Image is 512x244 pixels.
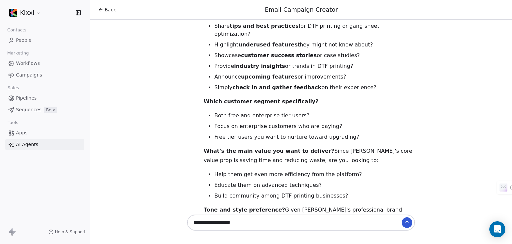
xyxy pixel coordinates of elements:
span: Campaigns [16,72,42,79]
span: Sales [5,83,22,93]
strong: Tone and style preference? [204,207,285,213]
li: Help them get even more efficiency from the platform? [214,170,415,178]
strong: upcoming features [241,74,298,80]
a: Campaigns [5,70,84,81]
strong: check in and gather feedback [232,84,321,91]
li: Free tier users you want to nurture toward upgrading? [214,133,415,141]
span: Sequences [16,106,41,113]
li: Both free and enterprise tier users? [214,112,415,120]
li: Provide or trends in DTF printing? [214,62,415,70]
span: AI Agents [16,141,38,148]
span: Contacts [4,25,29,35]
span: Help & Support [55,229,86,235]
button: Kixxl [8,7,43,18]
span: Marketing [4,48,32,58]
span: Workflows [16,60,40,67]
span: Email Campaign Creator [265,6,338,13]
li: Build community among DTF printing businesses? [214,192,415,200]
li: Simply on their experience? [214,84,415,92]
div: Open Intercom Messenger [489,221,505,237]
img: uploaded-images_720-68b5ec94d5d7631afc7730d9.png [9,9,17,17]
strong: industry insights [234,63,285,69]
p: Since [PERSON_NAME]'s core value prop is saving time and reducing waste, are you looking to: [204,146,415,165]
span: Tools [5,118,21,128]
a: Workflows [5,58,84,69]
strong: customer success stories [241,52,317,58]
li: Announce or improvements? [214,73,415,81]
li: Highlight they might not know about? [214,41,415,49]
a: Pipelines [5,93,84,104]
span: Apps [16,129,28,136]
strong: What's the main value you want to deliver? [204,148,334,154]
a: Apps [5,127,84,138]
a: SequencesBeta [5,104,84,115]
strong: underused features [238,41,298,48]
strong: tips and best practices [230,23,299,29]
li: Educate them on advanced techniques? [214,181,415,189]
span: Pipelines [16,95,37,102]
li: Share for DTF printing or gang sheet optimization? [214,22,415,38]
span: People [16,37,32,44]
li: Focus on enterprise customers who are paying? [214,122,415,130]
span: Beta [44,107,57,113]
a: People [5,35,84,46]
span: Kixxl [20,8,34,17]
li: Showcase or case studies? [214,51,415,59]
a: Help & Support [48,229,86,235]
span: Back [105,6,116,13]
a: AI Agents [5,139,84,150]
strong: Which customer segment specifically? [204,98,319,105]
p: Given [PERSON_NAME]'s professional brand voice that's "technical yet accessible," should this fee... [204,205,415,224]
